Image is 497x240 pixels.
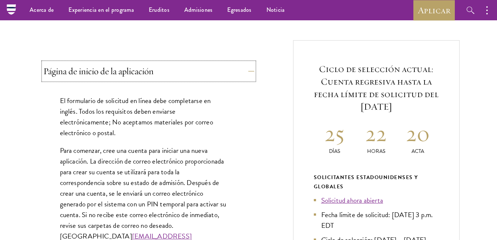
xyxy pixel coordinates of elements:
[355,147,397,155] p: Horas
[314,173,439,191] div: Solicitantes estadounidenses y globales
[314,147,356,155] p: Días
[314,120,356,147] h2: 25
[43,62,254,80] button: Página de inicio de la aplicación
[314,63,439,113] h5: Ciclo de selección actual: Cuenta regresiva hasta la fecha límite de solicitud del [DATE]
[355,120,397,147] h2: 22
[321,195,383,206] a: Solicitud ahora abierta
[314,209,439,231] li: Fecha límite de solicitud: [DATE] 3 p.m. EDT
[60,95,226,138] p: El formulario de solicitud en línea debe completarse en inglés. Todos los requisitos deben enviar...
[397,120,439,147] h2: 20
[397,147,439,155] p: Acta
